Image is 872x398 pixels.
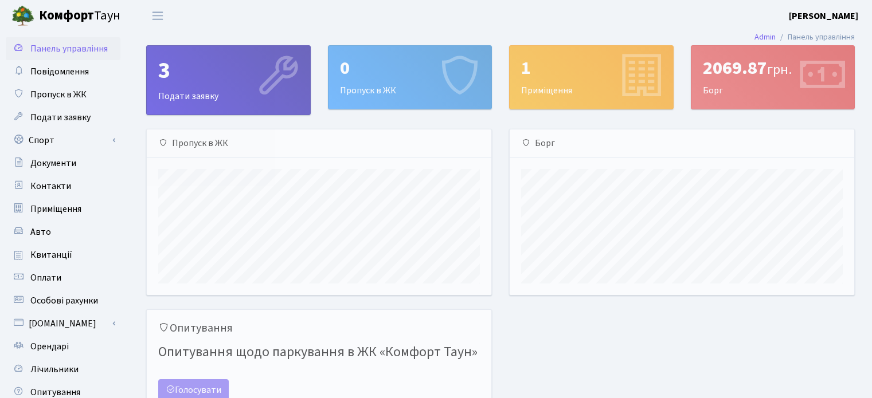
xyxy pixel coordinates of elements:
[754,31,776,43] a: Admin
[703,57,843,79] div: 2069.87
[143,6,172,25] button: Переключити навігацію
[340,57,480,79] div: 0
[328,45,492,109] a: 0Пропуск в ЖК
[521,57,662,79] div: 1
[776,31,855,44] li: Панель управління
[147,46,310,115] div: Подати заявку
[6,198,120,220] a: Приміщення
[30,203,81,215] span: Приміщення
[737,25,872,49] nav: breadcrumb
[509,45,674,109] a: 1Приміщення
[691,46,855,109] div: Борг
[39,6,94,25] b: Комфорт
[30,294,98,307] span: Особові рахунки
[6,83,120,106] a: Пропуск в ЖК
[30,363,79,376] span: Лічильники
[11,5,34,27] img: logo.png
[30,340,69,353] span: Орендарі
[158,321,480,335] h5: Опитування
[6,289,120,312] a: Особові рахунки
[147,129,491,157] div: Пропуск в ЖК
[30,88,87,101] span: Пропуск в ЖК
[158,57,299,85] div: 3
[6,358,120,381] a: Лічильники
[6,129,120,152] a: Спорт
[789,9,858,23] a: [PERSON_NAME]
[329,46,492,109] div: Пропуск в ЖК
[6,152,120,175] a: Документи
[39,6,120,26] span: Таун
[789,10,858,22] b: [PERSON_NAME]
[158,340,480,365] h4: Опитування щодо паркування в ЖК «Комфорт Таун»
[6,335,120,358] a: Орендарі
[30,180,71,192] span: Контакти
[6,37,120,60] a: Панель управління
[767,60,792,80] span: грн.
[6,60,120,83] a: Повідомлення
[30,226,51,238] span: Авто
[6,106,120,129] a: Подати заявку
[6,312,120,335] a: [DOMAIN_NAME]
[30,249,72,261] span: Квитанції
[30,111,91,124] span: Подати заявку
[30,157,76,170] span: Документи
[30,65,89,78] span: Повідомлення
[146,45,311,115] a: 3Подати заявку
[6,220,120,243] a: Авто
[30,42,108,55] span: Панель управління
[6,243,120,266] a: Квитанції
[30,271,61,284] span: Оплати
[6,266,120,289] a: Оплати
[510,46,673,109] div: Приміщення
[510,129,854,157] div: Борг
[6,175,120,198] a: Контакти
